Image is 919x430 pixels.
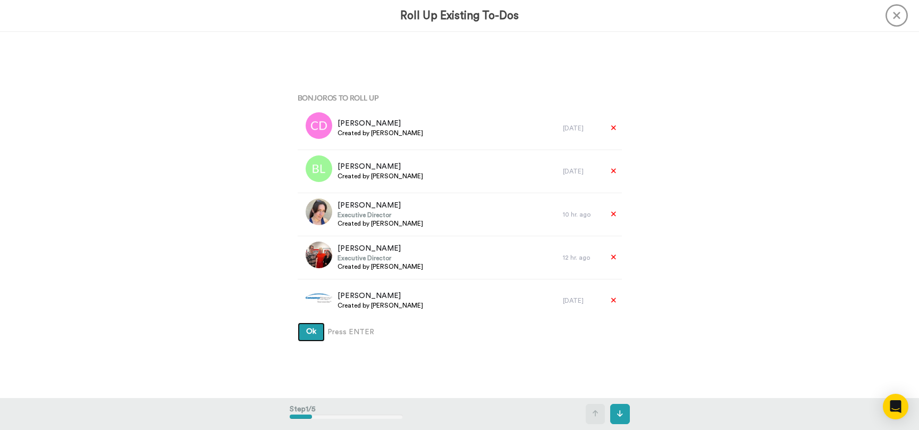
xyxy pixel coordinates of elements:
[563,253,600,262] div: 12 hr. ago
[338,243,423,254] span: [PERSON_NAME]
[306,112,332,139] img: cd.png
[338,262,423,271] span: Created by [PERSON_NAME]
[327,327,374,337] span: Press ENTER
[338,211,423,219] span: Executive Director
[306,155,332,182] img: bl.png
[298,94,622,102] h4: Bonjoros To Roll Up
[298,322,325,342] button: Ok
[338,118,423,129] span: [PERSON_NAME]
[338,161,423,172] span: [PERSON_NAME]
[306,242,332,268] img: 2465250e-131d-469d-814f-e14afc0b79a3.jpg
[306,285,332,311] img: 4b6752a3-95e1-4444-abb8-067335ed737b.png
[563,210,600,219] div: 10 hr. ago
[338,291,423,301] span: [PERSON_NAME]
[338,200,423,211] span: [PERSON_NAME]
[563,296,600,305] div: [DATE]
[338,129,423,137] span: Created by [PERSON_NAME]
[338,172,423,180] span: Created by [PERSON_NAME]
[306,328,316,335] span: Ok
[338,301,423,310] span: Created by [PERSON_NAME]
[400,10,519,22] h3: Roll Up Existing To-Dos
[338,219,423,228] span: Created by [PERSON_NAME]
[306,199,332,225] img: d6c473b3-6af8-43a5-9fca-ad92f7637a64.jpg
[338,254,423,262] span: Executive Director
[290,399,403,429] div: Step 1 / 5
[883,394,908,419] div: Open Intercom Messenger
[563,124,600,133] div: [DATE]
[563,167,600,176] div: [DATE]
